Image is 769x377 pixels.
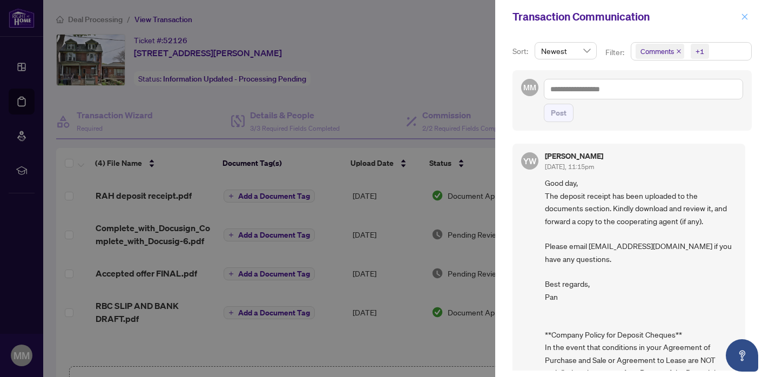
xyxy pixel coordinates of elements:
[523,82,536,93] span: MM
[545,163,594,171] span: [DATE], 11:15pm
[544,104,574,122] button: Post
[512,9,738,25] div: Transaction Communication
[640,46,674,57] span: Comments
[545,152,603,160] h5: [PERSON_NAME]
[512,45,530,57] p: Sort:
[523,154,537,167] span: YW
[726,339,758,372] button: Open asap
[741,13,748,21] span: close
[605,46,626,58] p: Filter:
[676,49,682,54] span: close
[541,43,590,59] span: Newest
[696,46,704,57] div: +1
[636,44,684,59] span: Comments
